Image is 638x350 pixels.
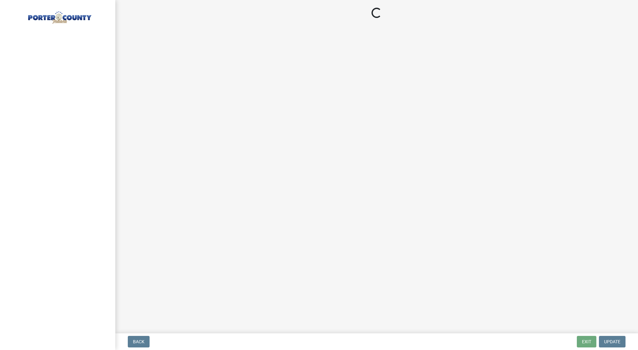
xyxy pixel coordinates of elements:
[599,336,626,347] button: Update
[604,339,620,344] span: Update
[133,339,144,344] span: Back
[577,336,596,347] button: Exit
[128,336,150,347] button: Back
[13,7,105,25] img: Porter County, Indiana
